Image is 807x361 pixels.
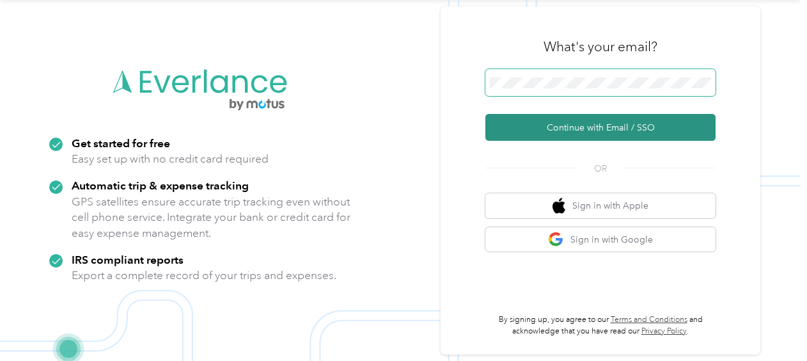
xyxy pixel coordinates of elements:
a: Terms and Conditions [611,315,687,325]
img: google logo [548,232,564,248]
p: Easy set up with no credit card required [72,151,269,167]
strong: IRS compliant reports [72,253,184,266]
p: Export a complete record of your trips and expenses. [72,268,336,284]
iframe: Everlance-gr Chat Button Frame [735,289,807,361]
strong: Automatic trip & expense tracking [72,179,249,192]
button: google logoSign in with Google [485,227,716,252]
button: apple logoSign in with Apple [485,193,716,218]
p: By signing up, you agree to our and acknowledge that you have read our . [485,314,716,337]
h3: What's your email? [544,38,657,56]
a: Privacy Policy [641,326,687,336]
p: GPS satellites ensure accurate trip tracking even without cell phone service. Integrate your bank... [72,194,351,241]
span: OR [578,162,623,175]
img: apple logo [552,198,565,214]
strong: Get started for free [72,136,170,150]
button: Continue with Email / SSO [485,114,716,141]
